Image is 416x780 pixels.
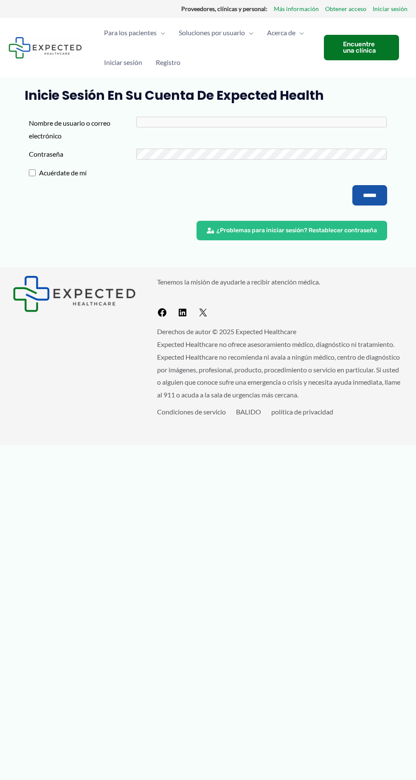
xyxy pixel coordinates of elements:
[343,40,376,54] font: Encuentre una clínica
[324,35,399,60] a: Encuentre una clínica
[245,18,253,48] span: Alternar menú
[157,340,400,399] font: Expected Healthcare no ofrece asesoramiento médico, diagnóstico ni tratamiento. Expected Healthca...
[197,221,387,240] a: ¿Problemas para iniciar sesión? Restablecer contraseña
[271,408,333,416] a: política de privacidad
[325,5,366,12] font: Obtener acceso
[157,405,403,437] aside: Widget de pie de página 3
[157,18,165,48] span: Alternar menú
[8,37,82,59] img: Logotipo de Expected Healthcare: lateral, fuente oscura, tamaño pequeño
[267,28,295,37] font: Acerca de
[39,169,87,177] font: Acuérdate de mí
[157,408,226,416] a: Condiciones de servicio
[97,18,315,77] nav: Navegación principal del sitio
[25,86,324,104] font: Inicie sesión en su cuenta de Expected Health
[179,28,245,37] font: Soluciones por usuario
[157,278,320,286] font: Tenemos la misión de ayudarle a recibir atención médica.
[13,276,136,312] img: Logotipo de Expected Healthcare: lateral, fuente oscura, tamaño pequeño
[216,227,377,234] font: ¿Problemas para iniciar sesión? Restablecer contraseña
[274,3,319,14] a: Más información
[29,119,110,140] font: Nombre de usuario o correo electrónico
[373,5,408,12] font: Iniciar sesión
[104,28,157,37] font: Para los pacientes
[181,5,267,12] font: Proveedores, clínicas y personal:
[13,276,136,312] aside: Widget de pie de página 1
[373,3,408,14] a: Iniciar sesión
[295,18,304,48] span: Alternar menú
[260,18,311,48] a: Acerca deAlternar menú
[156,58,180,66] font: Registro
[236,408,261,416] a: BALIDO
[157,327,296,335] font: Derechos de autor © 2025 Expected Healthcare
[29,150,63,158] font: Contraseña
[97,18,172,48] a: Para los pacientesAlternar menú
[325,3,366,14] a: Obtener acceso
[157,276,403,321] aside: Widget de pie de página 2
[104,58,142,66] font: Iniciar sesión
[172,18,260,48] a: Soluciones por usuarioAlternar menú
[274,5,319,12] font: Más información
[149,48,187,77] a: Registro
[97,48,149,77] a: Iniciar sesión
